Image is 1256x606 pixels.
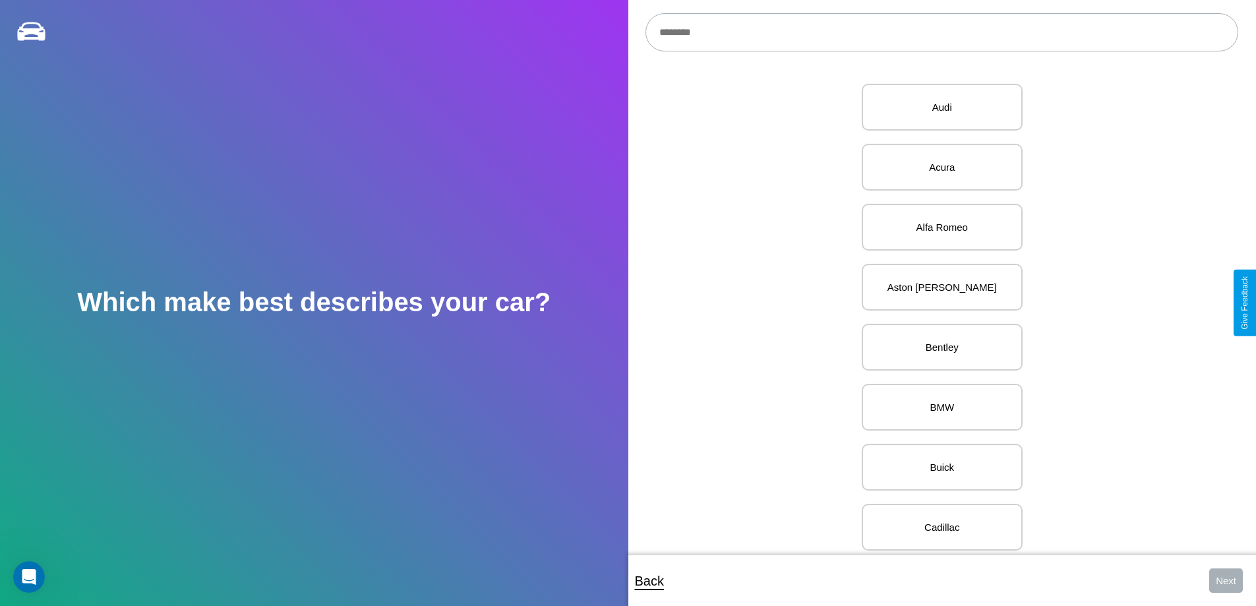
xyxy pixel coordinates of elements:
[876,458,1008,476] p: Buick
[876,98,1008,116] p: Audi
[77,288,551,317] h2: Which make best describes your car?
[876,398,1008,416] p: BMW
[876,518,1008,536] p: Cadillac
[635,569,664,593] p: Back
[876,338,1008,356] p: Bentley
[876,158,1008,176] p: Acura
[13,561,45,593] iframe: Intercom live chat
[876,218,1008,236] p: Alfa Romeo
[876,278,1008,296] p: Aston [PERSON_NAME]
[1240,276,1249,330] div: Give Feedback
[1209,568,1243,593] button: Next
